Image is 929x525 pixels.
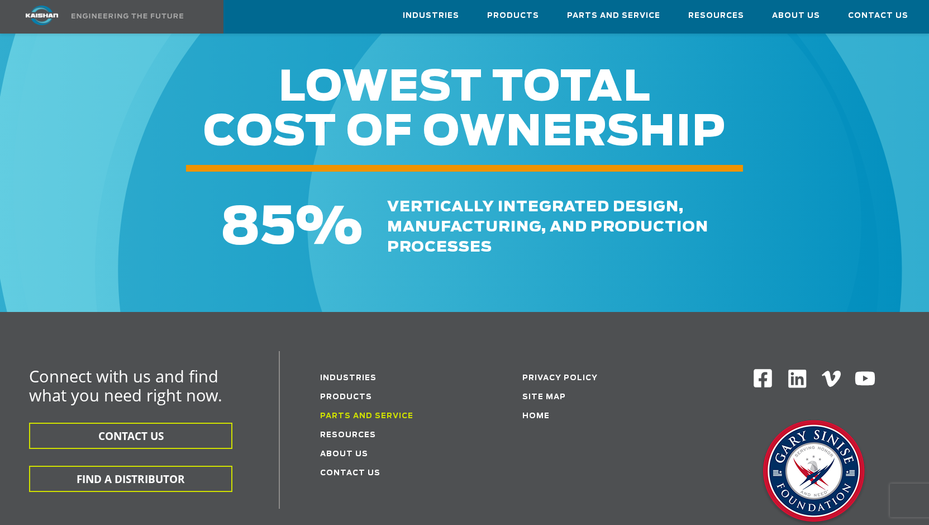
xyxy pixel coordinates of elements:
[387,200,708,254] span: vertically integrated design, manufacturing, and production processes
[522,413,550,420] a: Home
[772,1,820,31] a: About Us
[752,368,773,389] img: Facebook
[688,1,744,31] a: Resources
[848,1,908,31] a: Contact Us
[320,470,380,477] a: Contact Us
[822,371,841,387] img: Vimeo
[221,202,296,254] span: 85
[29,365,222,406] span: Connect with us and find what you need right now.
[320,451,368,458] a: About Us
[29,466,232,492] button: FIND A DISTRIBUTOR
[72,13,183,18] img: Engineering the future
[848,10,908,22] span: Contact Us
[487,10,539,22] span: Products
[296,202,363,254] span: %
[854,368,876,390] img: Youtube
[403,1,459,31] a: Industries
[567,1,660,31] a: Parts and Service
[320,394,372,401] a: Products
[522,394,566,401] a: Site Map
[787,368,808,390] img: Linkedin
[772,10,820,22] span: About Us
[688,10,744,22] span: Resources
[320,432,376,439] a: Resources
[320,413,413,420] a: Parts and service
[567,10,660,22] span: Parts and Service
[29,423,232,449] button: CONTACT US
[487,1,539,31] a: Products
[522,375,598,382] a: Privacy Policy
[403,10,459,22] span: Industries
[320,375,377,382] a: Industries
